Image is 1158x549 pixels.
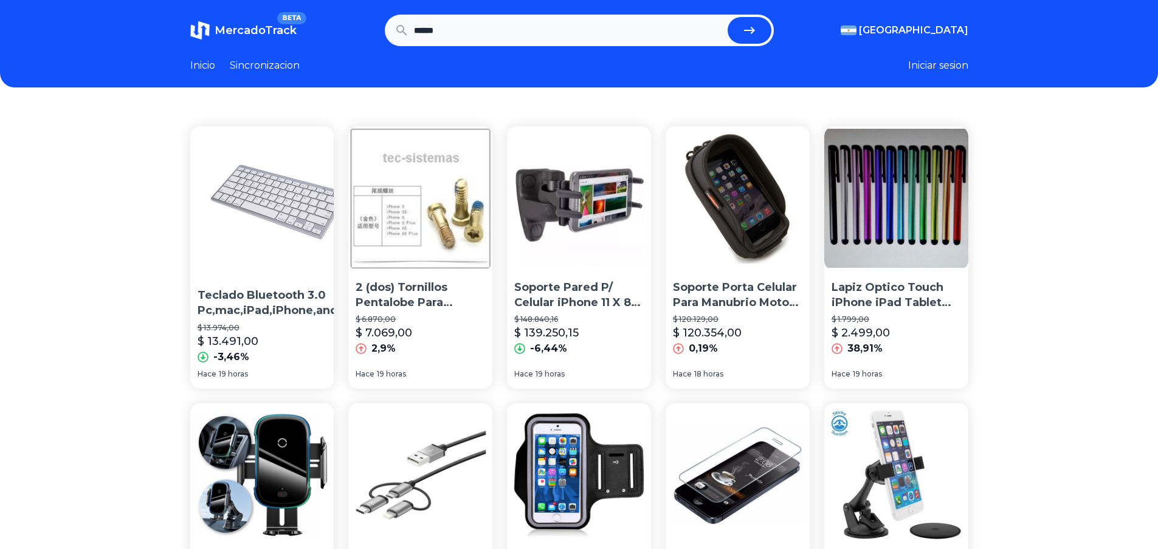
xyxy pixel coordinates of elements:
[204,126,356,278] img: Teclado Bluetooth 3.0 Pc,mac,iPad,iPhone,android Inalambrico
[530,341,567,356] p: -6,44%
[215,24,297,37] span: MercadoTrack
[190,403,334,547] img: Cargador De Auto Sensor Qi Fast Con Soporte iPhone X Xr 11
[673,315,802,324] p: $ 120.129,00
[908,58,968,73] button: Iniciar sesion
[198,333,258,350] p: $ 13.491,00
[198,288,362,318] p: Teclado Bluetooth 3.0 Pc,mac,iPad,iPhone,android Inalambrico
[824,403,968,547] img: Soporte Arkon Tablero Auto iPhone X 8 7 Galaxy S9 S8 Huawei
[230,58,300,73] a: Sincronizacion
[832,369,850,379] span: Hace
[213,350,249,364] p: -3,46%
[832,315,961,324] p: $ 1.799,00
[514,369,533,379] span: Hace
[277,12,306,24] span: BETA
[348,403,492,547] img: Cable Usb 3 En 1 / Micro Usb / iPhone / Clase C , El Mejor!!
[824,126,968,270] img: Lapiz Optico Touch iPhone iPad Tablet Smartphone Tactil Celu
[673,369,692,379] span: Hace
[536,369,565,379] span: 19 horas
[219,369,248,379] span: 19 horas
[694,369,723,379] span: 18 horas
[371,341,396,356] p: 2,9%
[356,324,412,341] p: $ 7.069,00
[377,369,406,379] span: 19 horas
[824,126,968,389] a: Lapiz Optico Touch iPhone iPad Tablet Smartphone Tactil CeluLapiz Optico Touch iPhone iPad Tablet...
[507,126,651,389] a: Soporte Pared P/ Celular iPhone 11 X 8 S10 Tablet iPad MiniSoporte Pared P/ Celular iPhone 11 X 8...
[832,280,961,310] p: Lapiz Optico Touch iPhone iPad Tablet Smartphone Tactil Celu
[841,23,968,38] button: [GEOGRAPHIC_DATA]
[356,369,374,379] span: Hace
[514,280,644,310] p: Soporte Pared P/ Celular iPhone 11 X 8 S10 Tablet iPad Mini
[507,126,651,270] img: Soporte Pared P/ Celular iPhone 11 X 8 S10 Tablet iPad Mini
[190,21,297,40] a: MercadoTrackBETA
[190,58,215,73] a: Inicio
[514,315,644,324] p: $ 148.840,16
[689,341,718,356] p: 0,19%
[198,369,216,379] span: Hace
[348,126,492,270] img: 2 (dos) Tornillos Pentalobe Para iPhone 4 , 5 Y 6 All Models
[356,280,485,310] p: 2 (dos) Tornillos Pentalobe Para iPhone 4 , 5 Y 6 All Models
[348,126,492,389] a: 2 (dos) Tornillos Pentalobe Para iPhone 4 , 5 Y 6 All Models2 (dos) Tornillos Pentalobe Para iPho...
[832,324,890,341] p: $ 2.499,00
[514,324,579,341] p: $ 139.250,15
[666,126,810,270] img: Soporte Porta Celular Para Manubrio Moto iPhone 6 7 8 X Plus
[190,126,334,389] a: Teclado Bluetooth 3.0 Pc,mac,iPad,iPhone,android InalambricoTeclado Bluetooth 3.0 Pc,mac,iPad,iPh...
[853,369,882,379] span: 19 horas
[507,403,651,547] img: Funda Deportiva Para iPhone 6s 7 8 X Plus Brazalete Correr
[356,315,485,324] p: $ 6.870,00
[673,280,802,310] p: Soporte Porta Celular Para Manubrio Moto iPhone 6 7 8 X Plus
[666,403,810,547] img: Vidrio Gorila Glass iPhone 5 5s 5c 6 6+ 6s 7 8 Applemartinez
[190,21,210,40] img: MercadoTrack
[859,23,968,38] span: [GEOGRAPHIC_DATA]
[666,126,810,389] a: Soporte Porta Celular Para Manubrio Moto iPhone 6 7 8 X PlusSoporte Porta Celular Para Manubrio M...
[847,341,883,356] p: 38,91%
[841,26,856,35] img: Argentina
[673,324,742,341] p: $ 120.354,00
[198,323,362,333] p: $ 13.974,00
